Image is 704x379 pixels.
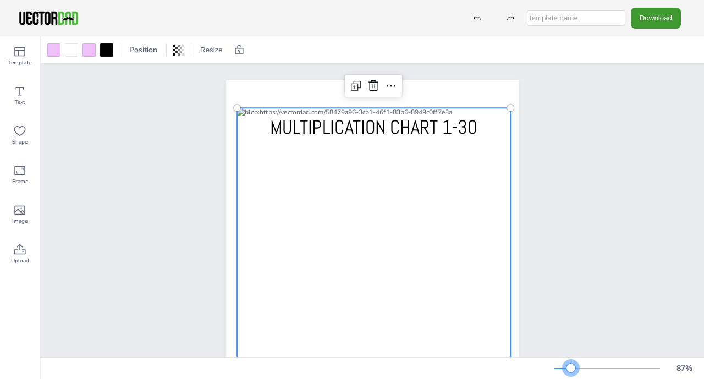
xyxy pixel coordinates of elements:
span: Position [127,45,159,55]
span: Shape [12,138,28,146]
button: Resize [196,41,227,59]
input: template name [527,10,625,26]
span: Frame [12,177,28,186]
span: Text [15,98,25,107]
span: MULTIPLICATION CHART 1-30 [270,115,478,139]
span: Template [8,58,31,67]
span: Upload [11,256,29,265]
img: VectorDad-1.png [18,10,80,26]
div: 87 % [671,363,697,373]
span: Image [12,217,28,226]
button: Download [631,8,681,28]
